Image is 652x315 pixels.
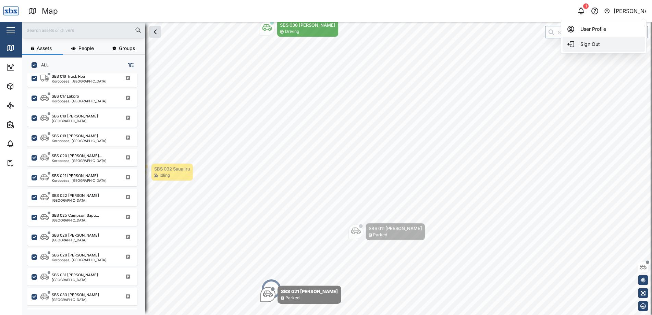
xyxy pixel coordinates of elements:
[261,279,282,299] div: Map marker
[52,139,107,142] div: Korobosea, [GEOGRAPHIC_DATA]
[567,25,641,33] div: User Profile
[52,258,107,262] div: Korobosea, [GEOGRAPHIC_DATA]
[18,83,39,90] div: Assets
[134,163,193,181] div: Map marker
[52,179,107,182] div: Korobosea, [GEOGRAPHIC_DATA]
[561,20,647,53] div: [PERSON_NAME]
[52,119,98,123] div: [GEOGRAPHIC_DATA]
[18,44,33,52] div: Map
[52,153,102,159] div: SBS 020 [PERSON_NAME]...
[583,3,589,9] div: 1
[37,46,52,51] span: Assets
[52,133,98,139] div: SBS 019 [PERSON_NAME]
[18,140,39,148] div: Alarms
[52,298,99,301] div: [GEOGRAPHIC_DATA]
[27,73,145,310] div: grid
[154,165,190,172] div: SBS 032 Saua Iru
[604,6,647,16] button: [PERSON_NAME]
[373,232,387,238] div: Parked
[348,223,425,240] div: Map marker
[18,159,37,167] div: Tasks
[285,28,299,35] div: Driving
[52,99,107,103] div: Korobosea, [GEOGRAPHIC_DATA]
[52,74,85,79] div: SBS 016 Truck Roa
[160,172,170,179] div: Idling
[3,3,19,18] img: Main Logo
[52,238,99,242] div: [GEOGRAPHIC_DATA]
[260,286,341,304] div: Map marker
[281,288,338,295] div: SBS 021 [PERSON_NAME]
[369,225,422,232] div: SBS 011 [PERSON_NAME]
[567,40,641,48] div: Sign Out
[52,79,107,83] div: Korobosea, [GEOGRAPHIC_DATA]
[285,295,299,301] div: Parked
[18,63,49,71] div: Dashboard
[52,173,98,179] div: SBS 021 [PERSON_NAME]
[26,25,141,35] input: Search assets or drivers
[52,199,99,202] div: [GEOGRAPHIC_DATA]
[545,26,648,38] input: Search by People, Asset, Geozone or Place
[78,46,94,51] span: People
[42,5,58,17] div: Map
[260,20,339,37] div: Map marker
[52,218,99,222] div: [GEOGRAPHIC_DATA]
[52,213,99,218] div: SBS 025 Campson Sapu...
[52,292,99,298] div: SBS 033 [PERSON_NAME]
[614,7,647,15] div: [PERSON_NAME]
[22,22,652,315] canvas: Map
[52,272,98,278] div: SBS 031 [PERSON_NAME]
[37,62,49,68] label: ALL
[52,113,98,119] div: SBS 018 [PERSON_NAME]
[119,46,135,51] span: Groups
[18,121,41,128] div: Reports
[52,252,99,258] div: SBS 028 [PERSON_NAME]
[52,278,98,281] div: [GEOGRAPHIC_DATA]
[52,93,79,99] div: SBS 017 Lakoro
[18,102,34,109] div: Sites
[52,193,99,199] div: SBS 022 [PERSON_NAME]
[268,285,274,293] div: 32
[52,232,99,238] div: SBS 026 [PERSON_NAME]
[52,159,107,162] div: Korobosea, [GEOGRAPHIC_DATA]
[280,22,335,28] div: SBS 038 [PERSON_NAME]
